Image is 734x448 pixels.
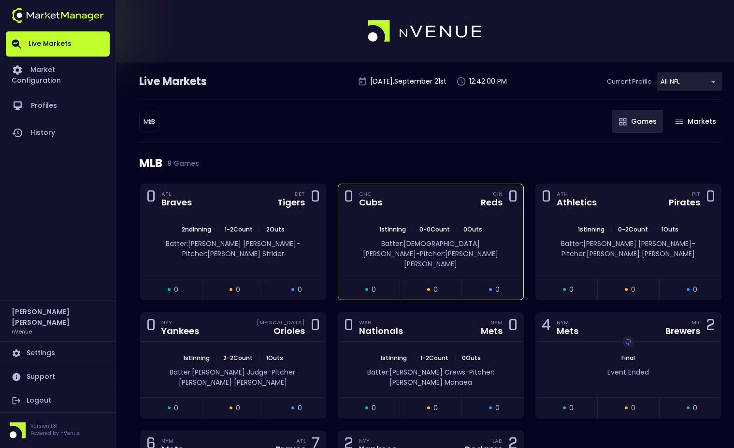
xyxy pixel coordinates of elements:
span: 8 Games [162,159,199,167]
span: 0 [433,285,438,295]
span: - [296,239,300,248]
span: 0 [174,285,178,295]
div: 0 [311,189,320,207]
img: gameIcon [619,118,627,126]
a: Settings [6,342,110,365]
div: All NFL [139,112,159,131]
h2: [PERSON_NAME] [PERSON_NAME] [12,306,104,328]
span: Batter: [DEMOGRAPHIC_DATA] [PERSON_NAME] [363,239,480,259]
div: 0 [344,318,353,336]
span: | [607,225,615,233]
div: Brewers [665,327,700,335]
img: logo [368,20,483,43]
span: Batter: [PERSON_NAME] Judge [170,367,268,377]
span: 0 [372,403,376,413]
span: 0 - 2 Count [615,225,651,233]
a: Logout [6,389,110,412]
span: 1 Outs [659,225,681,233]
span: 1st Inning [376,225,409,233]
span: 0 [693,285,697,295]
span: - [691,239,695,248]
span: Event Ended [607,367,649,377]
span: 0 [631,403,635,413]
span: - [268,367,272,377]
span: 0 Outs [461,225,485,233]
span: | [256,354,263,362]
span: Pitcher: [PERSON_NAME] Manaea [389,367,494,387]
span: 0 [236,285,240,295]
span: Pitcher: [PERSON_NAME] Strider [182,249,284,259]
span: 0 [372,285,376,295]
span: 1st Inning [180,354,213,362]
div: All NFL [657,72,722,91]
span: 0 [495,285,500,295]
span: | [213,354,220,362]
span: Pitcher: [PERSON_NAME] [PERSON_NAME] [404,249,498,269]
span: | [451,354,459,362]
div: Orioles [273,327,305,335]
span: 1st Inning [377,354,410,362]
span: 0 [569,403,574,413]
div: Pirates [669,198,700,207]
span: 1 - 2 Count [417,354,451,362]
div: ATH [557,190,597,198]
div: 0 [311,318,320,336]
div: 2 [706,318,715,336]
h3: nVenue [12,328,32,335]
span: 0 [433,403,438,413]
span: | [214,225,222,233]
span: | [651,225,659,233]
span: 1 Outs [263,354,286,362]
span: Batter: [PERSON_NAME] [PERSON_NAME] [166,239,296,248]
div: DET [295,190,305,198]
span: Pitcher: [PERSON_NAME] [PERSON_NAME] [179,367,297,387]
div: NYM [161,437,183,445]
div: 0 [706,189,715,207]
div: ATL [161,190,192,198]
div: 4 [542,318,551,336]
span: 0 [631,285,635,295]
span: | [409,225,417,233]
span: 2nd Inning [179,225,214,233]
button: Games [612,110,663,133]
span: 0 [495,403,500,413]
span: | [410,354,417,362]
button: Markets [668,110,722,133]
span: 0 - 0 Count [417,225,453,233]
div: NYY [161,318,199,326]
span: 0 [569,285,574,295]
div: NYM [557,318,578,326]
p: 12:42:00 PM [469,76,507,87]
span: 1st Inning [575,225,607,233]
div: [MEDICAL_DATA] [257,318,305,326]
div: 0 [508,318,518,336]
a: History [6,119,110,146]
span: | [256,225,263,233]
div: Yankees [161,327,199,335]
span: 2 Outs [263,225,288,233]
p: Current Profile [607,77,652,87]
p: Powered by nVenue [30,430,80,437]
div: 0 [344,189,353,207]
div: 0 [508,189,518,207]
div: Reds [481,198,503,207]
div: ATL [296,437,306,445]
p: Version 1.31 [30,422,80,430]
div: CHC [359,190,382,198]
span: 0 [693,403,697,413]
span: Batter: [PERSON_NAME] Crews [367,367,465,377]
span: - [465,367,469,377]
span: Batter: [PERSON_NAME] [PERSON_NAME] [561,239,691,248]
div: MIL [691,318,700,326]
a: Support [6,365,110,389]
span: 0 [236,403,240,413]
span: - [416,249,420,259]
div: 0 [146,318,156,336]
div: Cubs [359,198,382,207]
p: [DATE] , September 21 st [370,76,446,87]
span: | [453,225,461,233]
img: gameIcon [675,119,683,124]
div: NYM [490,318,503,326]
div: Nationals [359,327,403,335]
div: Mets [557,327,578,335]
